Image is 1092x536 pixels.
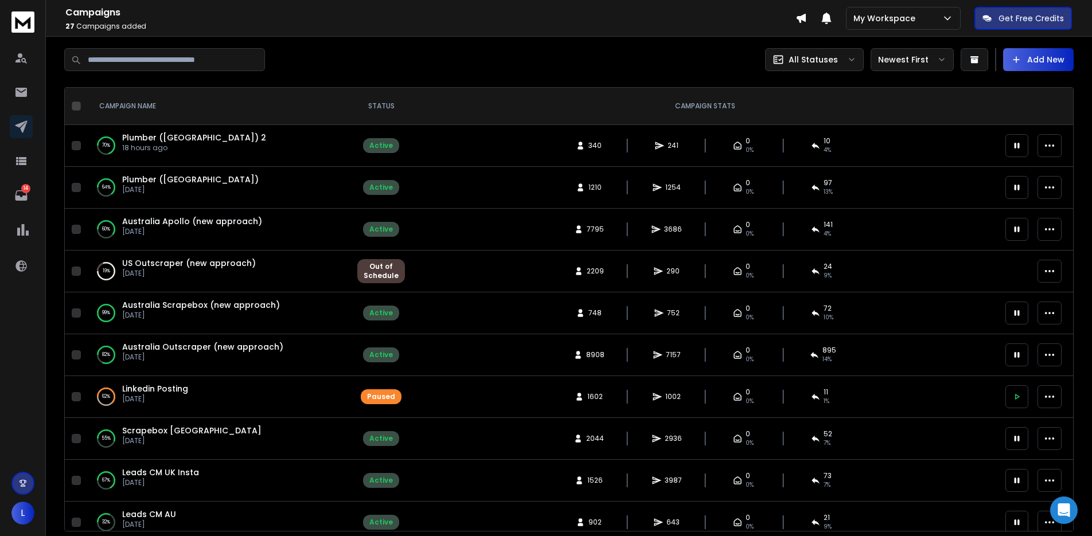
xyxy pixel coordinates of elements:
td: 67%Leads CM UK Insta[DATE] [85,460,350,502]
span: 0% [746,480,754,490]
p: Get Free Credits [999,13,1064,24]
span: 141 [824,220,833,229]
span: 1002 [665,392,681,401]
p: 67 % [102,475,110,486]
div: Active [369,141,393,150]
p: 99 % [102,307,110,319]
span: 13 % [824,187,833,197]
button: Get Free Credits [974,7,1072,30]
p: [DATE] [122,520,176,529]
span: 11 [824,388,828,397]
p: 64 % [102,182,111,193]
span: 3987 [665,476,682,485]
span: 0 [746,429,750,439]
span: 9 % [824,522,832,531]
span: 72 [824,304,832,313]
a: Australia Apollo (new approach) [122,216,262,227]
th: STATUS [350,88,412,125]
span: 2044 [586,434,604,443]
span: 73 [824,471,832,480]
span: 3686 [664,225,682,234]
span: 1254 [665,183,681,192]
span: 27 [65,21,75,31]
a: Linkedin Posting [122,383,188,394]
span: 241 [668,141,679,150]
span: 0 [746,136,750,146]
span: 1602 [587,392,603,401]
p: All Statuses [789,54,838,65]
span: 0% [746,146,754,155]
td: 82%Australia Outscraper (new approach)[DATE] [85,334,350,376]
p: 18 hours ago [122,143,266,152]
p: 62 % [102,391,110,402]
span: 902 [588,518,602,527]
a: Scrapebox [GEOGRAPHIC_DATA] [122,425,262,436]
p: Campaigns added [65,22,795,31]
span: 0 [746,262,750,271]
button: Add New [1003,48,1074,71]
div: Active [369,476,393,485]
p: 60 % [102,224,110,235]
p: [DATE] [122,185,259,194]
button: Newest First [871,48,954,71]
p: [DATE] [122,394,188,404]
th: CAMPAIGN NAME [85,88,350,125]
span: 0% [746,271,754,280]
span: 10 [824,136,830,146]
a: Plumber ([GEOGRAPHIC_DATA]) 2 [122,132,266,143]
span: 8908 [586,350,604,359]
span: 14 % [822,355,832,364]
span: 7795 [587,225,604,234]
span: 2209 [587,267,604,276]
span: 0 [746,513,750,522]
div: Open Intercom Messenger [1050,496,1078,524]
p: My Workspace [853,13,920,24]
span: 0% [746,397,754,406]
span: 0% [746,313,754,322]
div: Active [369,225,393,234]
span: 10 % [824,313,833,322]
img: logo [11,11,34,33]
p: 70 % [102,140,110,151]
span: 0 [746,220,750,229]
span: 7157 [666,350,681,359]
button: L [11,502,34,525]
span: 2936 [665,434,682,443]
span: 340 [588,141,602,150]
th: CAMPAIGN STATS [412,88,999,125]
span: Leads CM UK Insta [122,467,199,478]
span: 1526 [587,476,603,485]
span: 4 % [824,146,831,155]
td: 60%Australia Apollo (new approach)[DATE] [85,209,350,251]
td: 99%Australia Scrapebox (new approach)[DATE] [85,292,350,334]
h1: Campaigns [65,6,795,19]
span: 748 [588,308,602,318]
span: 1 % [824,397,829,406]
a: 14 [10,184,33,207]
p: 19 % [103,265,110,277]
span: Australia Outscraper (new approach) [122,341,283,353]
a: US Outscraper (new approach) [122,257,256,269]
td: 62%Linkedin Posting[DATE] [85,376,350,418]
a: Plumber ([GEOGRAPHIC_DATA]) [122,174,259,185]
a: Australia Scrapebox (new approach) [122,299,280,311]
td: 70%Plumber ([GEOGRAPHIC_DATA]) 218 hours ago [85,125,350,167]
span: 0% [746,439,754,448]
span: 52 [824,429,832,439]
span: 97 [824,178,832,187]
span: 0% [746,355,754,364]
span: 643 [666,518,680,527]
div: Active [369,434,393,443]
span: 0% [746,229,754,238]
p: [DATE] [122,227,262,236]
p: [DATE] [122,311,280,320]
a: Leads CM AU [122,508,176,520]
